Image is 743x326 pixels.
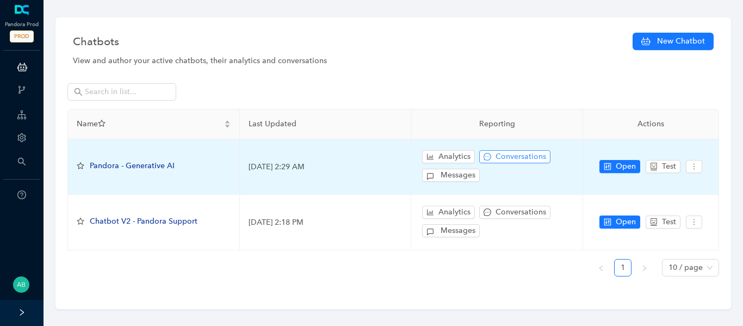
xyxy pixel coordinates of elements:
button: bar-chartAnalytics [422,206,475,219]
span: star [98,120,106,127]
span: Chatbots [73,33,119,50]
span: Name [77,118,222,130]
span: robot [650,218,658,226]
span: search [74,88,83,96]
span: Test [662,161,676,173]
span: control [604,218,611,226]
span: more [690,218,698,226]
th: Reporting [411,109,583,139]
span: Messages [441,169,475,181]
span: left [598,265,604,272]
span: setting [17,133,26,142]
span: Pandora - Generative AI [90,161,175,170]
span: control [604,163,611,170]
a: 1 [615,260,631,276]
span: Messages [441,225,475,237]
div: View and author your active chatbots, their analytics and conversations [73,55,714,67]
span: search [17,157,26,166]
button: New Chatbot [633,33,714,50]
button: left [592,259,610,276]
span: Analytics [438,206,470,218]
button: more [686,216,702,229]
button: messageConversations [479,150,550,163]
button: Messages [422,224,480,237]
li: Previous Page [592,259,610,276]
span: message [484,153,491,161]
button: controlOpen [599,160,640,173]
button: bar-chartAnalytics [422,150,475,163]
span: 10 / page [668,260,713,276]
span: Open [616,216,636,228]
span: more [690,163,698,170]
span: New Chatbot [657,35,705,47]
td: [DATE] 2:18 PM [240,195,412,250]
button: right [636,259,653,276]
span: branches [17,85,26,94]
span: right [641,265,648,272]
span: Analytics [438,151,470,163]
span: bar-chart [426,153,434,161]
button: robotTest [646,160,680,173]
span: bar-chart [426,208,434,216]
th: Last Updated [240,109,412,139]
td: [DATE] 2:29 AM [240,139,412,195]
button: controlOpen [599,216,640,229]
div: Page Size [662,259,719,276]
span: Conversations [496,151,546,163]
span: question-circle [17,190,26,199]
button: messageConversations [479,206,550,219]
span: robot [650,163,658,170]
span: Test [662,216,676,228]
button: more [686,160,702,173]
input: Search in list... [85,86,161,98]
img: 9dc45caa330db7e347f45a7533af08f6 [13,276,29,293]
span: star [77,218,84,225]
span: PROD [10,30,34,42]
button: robotTest [646,216,680,229]
span: star [77,162,84,170]
span: Open [616,161,636,173]
button: Messages [422,169,480,182]
span: Conversations [496,206,546,218]
th: Actions [583,109,719,139]
span: message [484,208,491,216]
span: Chatbot V2 - Pandora Support [90,217,197,226]
li: Next Page [636,259,653,276]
